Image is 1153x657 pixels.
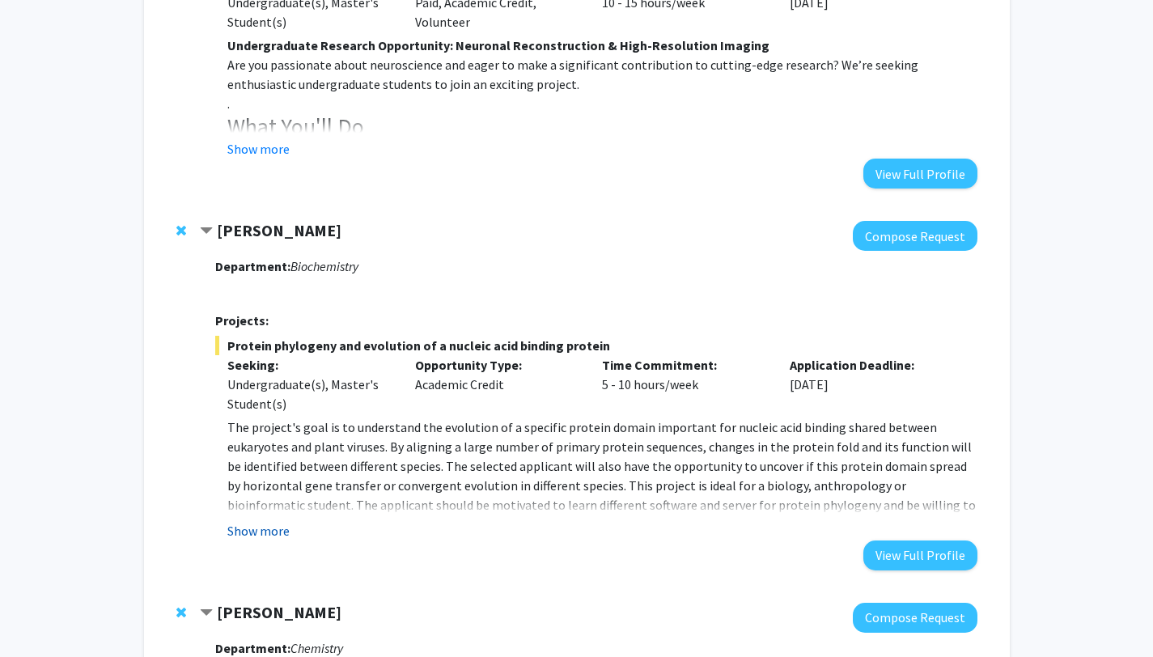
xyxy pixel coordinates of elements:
strong: [PERSON_NAME] [217,220,341,240]
button: Show more [227,521,290,540]
span: Contract Daniela Buccella Bookmark [200,607,213,620]
button: View Full Profile [863,159,977,189]
p: Are you passionate about neuroscience and eager to make a significant contribution to cutting-edg... [227,55,977,94]
span: Contract Charles Bou-Nader Bookmark [200,225,213,238]
i: Chemistry [290,640,343,656]
button: View Full Profile [863,540,977,570]
div: Academic Credit [403,355,591,413]
p: Seeking: [227,355,391,375]
strong: [PERSON_NAME] [217,602,341,622]
button: Compose Request to Charles Bou-Nader [853,221,977,251]
iframe: Chat [12,584,69,645]
strong: Department: [215,640,290,656]
span: Remove Charles Bou-Nader from bookmarks [176,224,186,237]
button: Show more [227,139,290,159]
button: Compose Request to Daniela Buccella [853,603,977,633]
p: Opportunity Type: [415,355,579,375]
strong: Undergraduate Research Opportunity: Neuronal Reconstruction & High-Resolution Imaging [227,37,769,53]
strong: Department: [215,258,290,274]
div: [DATE] [778,355,965,413]
div: Undergraduate(s), Master's Student(s) [227,375,391,413]
div: 5 - 10 hours/week [590,355,778,413]
span: Remove Daniela Buccella from bookmarks [176,606,186,619]
strong: Projects: [215,312,269,328]
span: Protein phylogeny and evolution of a nucleic acid binding protein [215,336,977,355]
h3: What You'll Do [227,113,977,141]
p: . [227,94,977,113]
p: Time Commitment: [602,355,765,375]
p: The project's goal is to understand the evolution of a specific protein domain important for nucl... [227,418,977,534]
i: Biochemistry [290,258,358,274]
p: Application Deadline: [790,355,953,375]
